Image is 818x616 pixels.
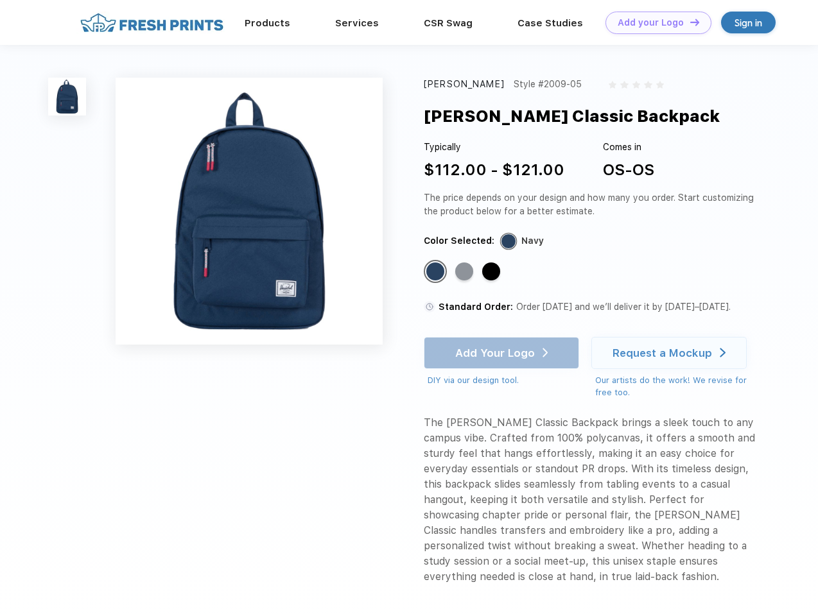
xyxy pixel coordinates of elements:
img: gray_star.svg [632,81,640,89]
div: OS-OS [603,158,654,182]
img: gray_star.svg [609,81,616,89]
a: Sign in [721,12,776,33]
div: Our artists do the work! We revise for free too. [595,374,759,399]
div: DIY via our design tool. [428,374,579,387]
div: [PERSON_NAME] Classic Backpack [424,104,720,128]
img: white arrow [720,348,726,357]
div: $112.00 - $121.00 [424,158,564,182]
div: [PERSON_NAME] [424,78,505,91]
div: Request a Mockup [613,346,712,359]
span: Order [DATE] and we’ll deliver it by [DATE]–[DATE]. [516,302,731,312]
div: The price depends on your design and how many you order. Start customizing the product below for ... [424,191,759,218]
span: Standard Order: [439,302,513,312]
img: func=resize&h=640 [116,78,383,345]
div: Black [482,262,500,280]
a: Products [245,17,290,29]
div: Raven Crosshatch [455,262,473,280]
img: gray_star.svg [644,81,652,89]
img: gray_star.svg [620,81,628,89]
div: Comes in [603,141,654,154]
img: DT [690,19,699,26]
div: Navy [521,234,544,248]
div: The [PERSON_NAME] Classic Backpack brings a sleek touch to any campus vibe. Crafted from 100% pol... [424,415,759,585]
div: Navy [426,262,444,280]
div: Typically [424,141,564,154]
img: func=resize&h=100 [48,78,86,116]
img: fo%20logo%202.webp [76,12,227,34]
div: Style #2009-05 [514,78,582,91]
div: Color Selected: [424,234,494,248]
img: standard order [424,301,435,312]
div: Sign in [735,15,762,30]
div: Add your Logo [618,17,684,28]
img: gray_star.svg [656,81,664,89]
